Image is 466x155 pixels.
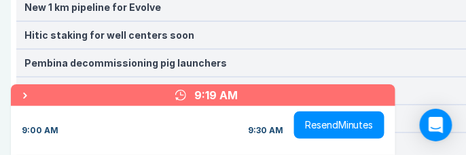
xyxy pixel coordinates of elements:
[294,111,384,139] button: ResendMinutes
[420,109,452,141] div: Open Intercom Messenger
[194,87,238,103] div: 9:19 AM
[248,125,283,136] div: 9:30 AM
[22,125,58,136] div: 9:00 AM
